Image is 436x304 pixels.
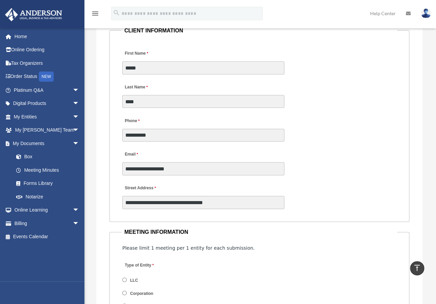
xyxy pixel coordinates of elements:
[122,261,186,270] label: Type of Entity
[122,227,397,237] legend: MEETING INFORMATION
[5,30,89,43] a: Home
[91,12,99,18] a: menu
[73,137,86,150] span: arrow_drop_down
[5,83,89,97] a: Platinum Q&Aarrow_drop_down
[122,184,186,193] label: Street Address
[5,110,89,123] a: My Entitiesarrow_drop_down
[122,150,139,159] label: Email
[128,278,140,284] label: LLC
[73,217,86,230] span: arrow_drop_down
[5,217,89,230] a: Billingarrow_drop_down
[410,261,424,275] a: vertical_align_top
[9,177,89,190] a: Forms Library
[9,190,89,203] a: Notarize
[5,123,89,137] a: My [PERSON_NAME] Teamarrow_drop_down
[39,72,54,82] div: NEW
[5,230,89,244] a: Events Calendar
[73,203,86,217] span: arrow_drop_down
[5,137,89,150] a: My Documentsarrow_drop_down
[122,245,255,251] span: Please limit 1 meeting per 1 entity for each submission.
[5,56,89,70] a: Tax Organizers
[91,9,99,18] i: menu
[413,264,421,272] i: vertical_align_top
[5,203,89,217] a: Online Learningarrow_drop_down
[122,83,149,92] label: Last Name
[73,110,86,124] span: arrow_drop_down
[3,8,64,21] img: Anderson Advisors Platinum Portal
[122,116,141,126] label: Phone
[113,9,120,17] i: search
[5,97,89,110] a: Digital Productsarrow_drop_down
[73,123,86,137] span: arrow_drop_down
[73,83,86,97] span: arrow_drop_down
[128,291,156,297] label: Corporation
[73,97,86,111] span: arrow_drop_down
[5,43,89,57] a: Online Ordering
[122,26,397,35] legend: CLIENT INFORMATION
[122,49,150,58] label: First Name
[9,163,86,177] a: Meeting Minutes
[421,8,431,18] img: User Pic
[5,70,89,84] a: Order StatusNEW
[9,150,89,164] a: Box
